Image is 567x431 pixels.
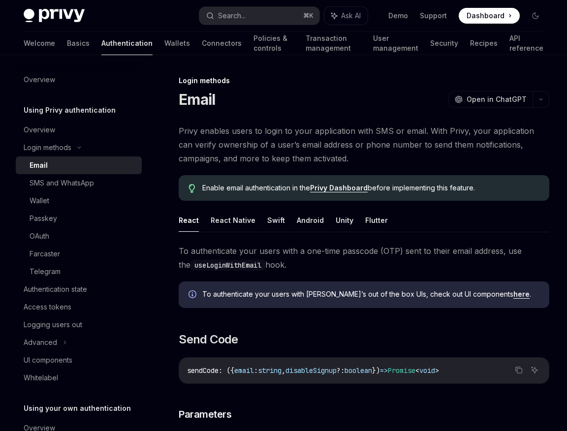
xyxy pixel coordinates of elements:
span: string [258,366,282,375]
span: sendCode [187,366,219,375]
span: > [435,366,439,375]
div: Email [30,159,48,171]
a: Transaction management [306,31,361,55]
span: Promise [388,366,415,375]
a: SMS and WhatsApp [16,174,142,192]
a: Demo [388,11,408,21]
button: Open in ChatGPT [448,91,533,108]
a: Authentication state [16,280,142,298]
a: Telegram [16,263,142,280]
span: }) [372,366,380,375]
span: ⌘ K [303,12,314,20]
div: OAuth [30,230,49,242]
div: Telegram [30,266,61,277]
a: Wallets [164,31,190,55]
a: Passkey [16,210,142,227]
a: Whitelabel [16,369,142,387]
span: Ask AI [341,11,361,21]
button: React Native [211,209,255,232]
span: : [254,366,258,375]
button: Unity [336,209,353,232]
div: Whitelabel [24,372,58,384]
a: API reference [509,31,543,55]
img: dark logo [24,9,85,23]
a: Logging users out [16,316,142,334]
code: useLoginWithEmail [190,260,265,271]
svg: Tip [189,184,195,193]
button: React [179,209,199,232]
span: disableSignup [285,366,337,375]
h1: Email [179,91,215,108]
span: Dashboard [467,11,504,21]
div: Farcaster [30,248,60,260]
button: Search...⌘K [199,7,319,25]
div: Overview [24,74,55,86]
a: Welcome [24,31,55,55]
div: Authentication state [24,283,87,295]
span: ?: [337,366,345,375]
span: email [234,366,254,375]
button: Toggle dark mode [528,8,543,24]
a: Privy Dashboard [310,184,368,192]
a: Access tokens [16,298,142,316]
div: Search... [218,10,246,22]
span: boolean [345,366,372,375]
span: Enable email authentication in the before implementing this feature. [202,183,539,193]
a: Policies & controls [253,31,294,55]
div: Overview [24,124,55,136]
svg: Info [189,290,198,300]
h5: Using Privy authentication [24,104,116,116]
div: Logging users out [24,319,82,331]
h5: Using your own authentication [24,402,131,414]
div: Advanced [24,337,57,348]
a: OAuth [16,227,142,245]
div: Passkey [30,213,57,224]
span: To authenticate your users with a one-time passcode (OTP) sent to their email address, use the hook. [179,244,549,272]
button: Ask AI [324,7,368,25]
a: Overview [16,71,142,89]
a: Dashboard [459,8,520,24]
span: Privy enables users to login to your application with SMS or email. With Privy, your application ... [179,124,549,165]
span: Send Code [179,332,238,347]
a: Connectors [202,31,242,55]
span: : ({ [219,366,234,375]
a: Wallet [16,192,142,210]
a: Overview [16,121,142,139]
a: UI components [16,351,142,369]
div: Wallet [30,195,49,207]
span: < [415,366,419,375]
span: Open in ChatGPT [467,94,527,104]
a: Basics [67,31,90,55]
button: Swift [267,209,285,232]
div: UI components [24,354,72,366]
div: Access tokens [24,301,71,313]
span: , [282,366,285,375]
a: Support [420,11,447,21]
a: here [513,290,530,299]
a: Email [16,156,142,174]
button: Ask AI [528,364,541,376]
a: Security [430,31,458,55]
a: Recipes [470,31,498,55]
span: Parameters [179,407,231,421]
span: void [419,366,435,375]
a: Farcaster [16,245,142,263]
div: Login methods [179,76,549,86]
div: Login methods [24,142,71,154]
span: => [380,366,388,375]
button: Copy the contents from the code block [512,364,525,376]
span: To authenticate your users with [PERSON_NAME]’s out of the box UIs, check out UI components . [202,289,539,299]
a: Authentication [101,31,153,55]
button: Android [297,209,324,232]
a: User management [373,31,418,55]
div: SMS and WhatsApp [30,177,94,189]
button: Flutter [365,209,388,232]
